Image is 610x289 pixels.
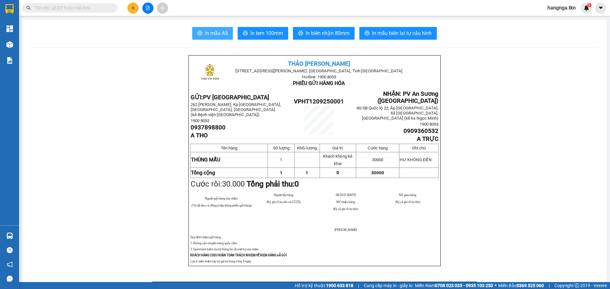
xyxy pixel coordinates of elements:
button: plus [127,3,139,14]
img: solution-icon [6,57,13,64]
strong: KHÁCH HÀNG CHỊU HOÀN TOÀN TRÁCH NHIỆM VỀ KIỆN HÀNG ĐÃ GỬI [190,253,287,257]
span: 30000 [371,170,384,175]
span: PV [GEOGRAPHIC_DATA] [203,94,269,101]
span: (Tôi đã đọc và đồng ý nộp đúng phiếu gửi hàng) [191,204,252,207]
span: printer [197,30,202,36]
span: printer [243,30,248,36]
span: 30.000 [222,180,245,188]
span: (Ký và ghi rõ họ tên) [333,207,358,211]
span: message [7,276,13,282]
strong: 1900 633 818 [326,283,353,288]
input: Tìm tên, số ĐT hoặc mã đơn [35,4,110,11]
img: logo-vxr [5,4,14,14]
span: In mẫu A5 [205,29,228,37]
span: A TRỰC [417,135,438,142]
span: printer [364,30,369,36]
span: Tên hàng [221,146,237,150]
button: printerIn mẫu biên lai tự cấu hình [359,27,437,40]
span: NV nhận hàng [336,200,355,204]
span: 30000 [372,157,383,162]
span: Người gửi hàng xác nhận [205,197,238,200]
span: hangnga.tkn [542,4,581,12]
span: Số lượng [273,146,289,150]
button: file-add [142,3,153,14]
strong: 0369 525 060 [517,283,544,288]
span: THẢO [PERSON_NAME] [288,60,350,67]
button: caret-down [595,3,606,14]
span: 0 [336,170,339,175]
span: notification [7,261,13,267]
span: caret-down [598,5,604,11]
sup: 1 [587,3,592,7]
span: 1 [280,157,282,162]
span: 2. Quý khách kiểm tra kỹ thông tin rồi mới ký xác nhận [190,247,259,251]
span: 08:35:01 [DATE] [336,193,356,197]
span: 1. Không vân chuyển hàng quốc cấm [190,241,237,245]
img: warehouse-icon [6,233,13,239]
span: printer [298,30,303,36]
span: VPHT1209250001 [294,98,344,105]
button: printerIn biên nhận 80mm [293,27,355,40]
span: NV giao hàng [399,193,416,197]
span: Quy định nhận/gửi hàng [190,235,221,239]
span: (Ký và ghi rõ họ tên) [395,200,420,204]
span: ⚪️ [495,284,497,287]
span: | [549,282,550,289]
span: 1 [588,3,590,7]
span: (Ký, ghi rõ họ tên và CCCD) [267,200,301,204]
span: Giá trị [332,146,343,150]
strong: GỬI: [191,94,269,101]
span: 1900 8053 [420,122,438,127]
button: printerIn mẫu A5 [192,27,233,40]
span: In biên nhận 80mm [306,29,349,37]
span: file-add [146,6,150,10]
span: question-circle [7,247,13,253]
span: Cước hàng [368,146,388,150]
span: 0937898800 [191,124,226,131]
span: 262 [PERSON_NAME], Kp [GEOGRAPHIC_DATA], [GEOGRAPHIC_DATA], [GEOGRAPHIC_DATA] (kế Bệnh viện [GEOG... [191,102,281,117]
span: Khối lượng [297,146,317,150]
img: icon-new-feature [584,5,589,11]
span: In mẫu biên lai tự cấu hình [372,29,432,37]
span: plus [131,6,135,10]
span: Lưu ý: biên nhận này có giá trị trong vòng 5 ngày [190,259,251,263]
span: Miền Bắc [498,282,544,289]
strong: Tổng phải thu: [247,180,299,188]
button: printerIn tem 100mm [238,27,288,40]
span: Cước rồi: [191,180,299,188]
span: Miền Nam [415,282,493,289]
span: Người lấy hàng [274,193,293,197]
span: | [358,282,359,289]
span: Hỗ trợ kỹ thuật: [295,282,353,289]
span: THÙNG MẪU [191,157,220,163]
span: aim [160,6,165,10]
span: 0909360532 [403,128,438,135]
img: warehouse-icon [6,41,13,48]
span: 1900 8053 [191,118,209,123]
span: HƯ KHÔNG ĐỀN [400,157,432,162]
img: dashboard-icon [6,25,13,32]
span: Cung cấp máy in - giấy in: [364,282,413,289]
span: [PERSON_NAME] [335,228,357,232]
span: Khách không kê khai [323,154,352,166]
span: Ghi chú [412,146,426,150]
span: [STREET_ADDRESS][PERSON_NAME]. [GEOGRAPHIC_DATA], Tỉnh [GEOGRAPHIC_DATA] [235,69,403,73]
img: logo [194,57,226,89]
span: Hotline: 1900 8053 [302,75,336,79]
button: aim [157,3,168,14]
span: 0 [295,180,299,188]
span: 1 [280,170,282,175]
strong: 0708 023 035 - 0935 103 250 [435,283,493,288]
span: NHẬN: PV An Sương ([GEOGRAPHIC_DATA]) [377,90,438,104]
strong: Tổng cộng [191,170,215,176]
span: search [26,6,31,10]
span: A THO [191,132,208,139]
span: copyright [575,283,579,288]
span: 1 [306,170,308,175]
span: In tem 100mm [250,29,283,37]
span: 40/5B Quốc lộ 22, Ấp [GEOGRAPHIC_DATA], Xã [GEOGRAPHIC_DATA], [GEOGRAPHIC_DATA] (kế ks Ngọc Minh) [356,106,438,121]
span: PHIẾU GỬI HÀNG HÓA [293,80,345,86]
